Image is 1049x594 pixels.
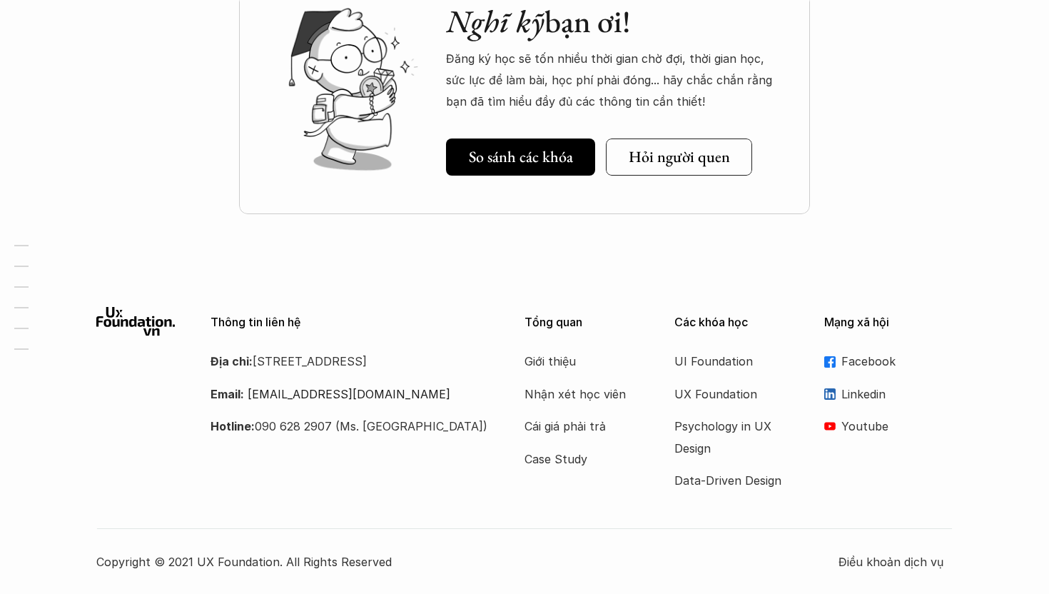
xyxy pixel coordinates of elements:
p: Các khóa học [674,316,803,329]
p: Đăng ký học sẽ tốn nhiều thời gian chờ đợi, thời gian học, sức lực để làm bài, học phí phải đóng.... [446,48,781,113]
p: [STREET_ADDRESS] [211,351,489,372]
p: Tổng quan [524,316,653,329]
a: Nhận xét học viên [524,383,639,405]
em: Nghĩ kỹ [446,1,544,41]
a: [EMAIL_ADDRESS][DOMAIN_NAME] [248,387,450,401]
a: Case Study [524,448,639,470]
h5: So sánh các khóa [469,148,573,166]
a: Psychology in UX Design [674,416,789,459]
strong: Email: [211,387,244,401]
p: Facebook [841,351,953,372]
a: UI Foundation [674,351,789,372]
h2: bạn ơi! [446,3,781,41]
h5: Hỏi người quen [629,148,730,166]
strong: Địa chỉ: [211,354,253,368]
a: So sánh các khóa [446,139,595,176]
a: Facebook [824,351,953,372]
p: Youtube [841,416,953,437]
strong: Hotline: [211,419,255,433]
a: Hỏi người quen [606,139,752,176]
a: Youtube [824,416,953,437]
p: 090 628 2907 (Ms. [GEOGRAPHIC_DATA]) [211,416,489,437]
a: Giới thiệu [524,351,639,372]
a: Cái giá phải trả [524,416,639,437]
p: Mạng xã hội [824,316,953,329]
a: Linkedin [824,383,953,405]
p: Copyright © 2021 UX Foundation. All Rights Reserved [96,551,838,573]
p: Thông tin liên hệ [211,316,489,329]
p: Linkedin [841,383,953,405]
a: Điều khoản dịch vụ [838,551,953,573]
a: UX Foundation [674,383,789,405]
a: Data-Driven Design [674,470,789,491]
